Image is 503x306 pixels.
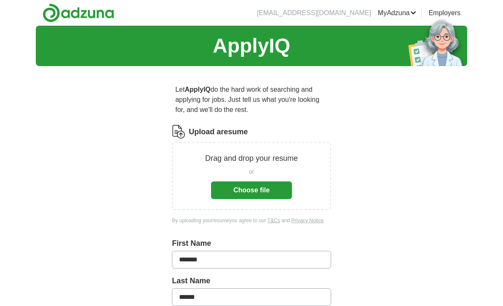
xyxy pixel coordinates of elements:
a: Privacy Notice [292,218,324,224]
label: First Name [172,238,331,249]
img: Adzuna logo [43,3,114,22]
h1: ApplyIQ [213,31,290,61]
label: Last Name [172,275,331,287]
p: Let do the hard work of searching and applying for jobs. Just tell us what you're looking for, an... [172,81,331,118]
a: Employers [428,8,460,18]
span: or [249,168,254,176]
li: [EMAIL_ADDRESS][DOMAIN_NAME] [257,8,371,18]
strong: ApplyIQ [185,86,210,93]
a: T&Cs [268,218,280,224]
div: By uploading your resume you agree to our and . [172,217,331,224]
button: Choose file [211,181,292,199]
label: Upload a resume [189,126,248,138]
p: Drag and drop your resume [205,153,298,164]
a: MyAdzuna [378,8,417,18]
img: CV Icon [172,125,185,138]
